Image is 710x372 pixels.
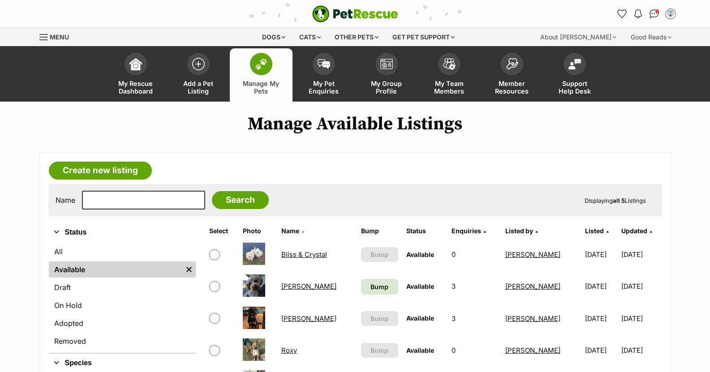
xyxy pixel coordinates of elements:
[241,80,281,95] span: Manage My Pets
[406,251,434,258] span: Available
[647,7,662,21] a: Conversations
[281,227,299,235] span: Name
[281,250,327,259] a: Bliss & Crystal
[452,227,486,235] a: Enquiries
[370,314,388,323] span: Bump
[406,282,434,290] span: Available
[555,80,595,95] span: Support Help Desk
[281,346,297,355] a: Roxy
[361,247,398,262] button: Bump
[312,5,398,22] img: logo-e224e6f780fb5917bec1dbf3a21bbac754714ae5b6737aabdf751b685950b380.svg
[281,282,336,291] a: [PERSON_NAME]
[281,227,304,235] a: Name
[403,224,447,238] th: Status
[448,303,501,334] td: 3
[505,227,538,235] a: Listed by
[116,80,156,95] span: My Rescue Dashboard
[212,191,269,209] input: Search
[506,58,518,70] img: member-resources-icon-8e73f808a243e03378d46382f2149f9095a855e16c252ad45f914b54edf8863c.svg
[361,311,398,326] button: Bump
[293,48,355,102] a: My Pet Enquiries
[182,261,196,278] a: Remove filter
[585,227,609,235] a: Listed
[534,28,623,46] div: About [PERSON_NAME]
[624,28,678,46] div: Good Reads
[281,314,336,323] a: [PERSON_NAME]
[357,224,402,238] th: Bump
[613,197,625,204] strong: all 5
[585,197,646,204] span: Displaying Listings
[621,239,660,270] td: [DATE]
[386,28,461,46] div: Get pet support
[634,9,641,18] img: notifications-46538b983faf8c2785f20acdc204bb7945ddae34d4c08c2a6579f10ce5e182be.svg
[448,271,501,302] td: 3
[239,224,277,238] th: Photo
[505,314,560,323] a: [PERSON_NAME]
[406,314,434,322] span: Available
[50,33,69,41] span: Menu
[581,335,620,366] td: [DATE]
[481,48,543,102] a: Member Resources
[621,335,660,366] td: [DATE]
[49,261,182,278] a: Available
[448,239,501,270] td: 0
[192,58,205,70] img: add-pet-listing-icon-0afa8454b4691262ce3f59096e99ab1cd57d4a30225e0717b998d2c9b9846f56.svg
[361,279,398,295] a: Bump
[328,28,385,46] div: Other pets
[49,244,196,260] a: All
[370,346,388,355] span: Bump
[312,5,398,22] a: PetRescue
[621,303,660,334] td: [DATE]
[505,346,560,355] a: [PERSON_NAME]
[256,28,292,46] div: Dogs
[666,9,675,18] img: Lorene Cross profile pic
[49,162,152,180] a: Create new listing
[568,59,581,69] img: help-desk-icon-fdf02630f3aa405de69fd3d07c3f3aa587a6932b1a1747fa1d2bba05be0121f9.svg
[370,282,388,291] span: Bump
[49,297,196,313] a: On Hold
[581,303,620,334] td: [DATE]
[293,28,327,46] div: Cats
[492,80,532,95] span: Member Resources
[206,224,238,238] th: Select
[49,227,196,238] button: Status
[366,80,407,95] span: My Group Profile
[621,227,652,235] a: Updated
[621,227,647,235] span: Updated
[49,279,196,295] a: Draft
[178,80,219,95] span: Add a Pet Listing
[361,343,398,358] button: Bump
[49,333,196,349] a: Removed
[429,80,469,95] span: My Team Members
[370,250,388,259] span: Bump
[581,271,620,302] td: [DATE]
[543,48,606,102] a: Support Help Desk
[304,80,344,95] span: My Pet Enquiries
[49,357,196,369] button: Species
[56,196,75,204] label: Name
[380,59,393,69] img: group-profile-icon-3fa3cf56718a62981997c0bc7e787c4b2cf8bcc04b72c1350f741eb67cf2f40e.svg
[167,48,230,102] a: Add a Pet Listing
[505,282,560,291] a: [PERSON_NAME]
[443,58,456,70] img: team-members-icon-5396bd8760b3fe7c0b43da4ab00e1e3bb1a5d9ba89233759b79545d2d3fc5d0d.svg
[406,346,434,354] span: Available
[230,48,293,102] a: Manage My Pets
[318,59,330,69] img: pet-enquiries-icon-7e3ad2cf08bfb03b45e93fb7055b45f3efa6380592205ae92323e6603595dc1f.svg
[49,315,196,331] a: Adopted
[129,58,142,70] img: dashboard-icon-eb2f2d2d3e046f16d808141f083e7271f6b2e854fb5c12c21221c1fb7104beca.svg
[663,7,678,21] button: My account
[452,227,481,235] span: translation missing: en.admin.listings.index.attributes.enquiries
[615,7,678,21] ul: Account quick links
[505,250,560,259] a: [PERSON_NAME]
[355,48,418,102] a: My Group Profile
[448,335,501,366] td: 0
[615,7,629,21] a: Favourites
[631,7,645,21] button: Notifications
[581,239,620,270] td: [DATE]
[621,271,660,302] td: [DATE]
[650,9,659,18] img: chat-41dd97257d64d25036548639549fe6c8038ab92f7586957e7f3b1b290dea8141.svg
[49,242,196,353] div: Status
[418,48,481,102] a: My Team Members
[585,227,604,235] span: Listed
[505,227,533,235] span: Listed by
